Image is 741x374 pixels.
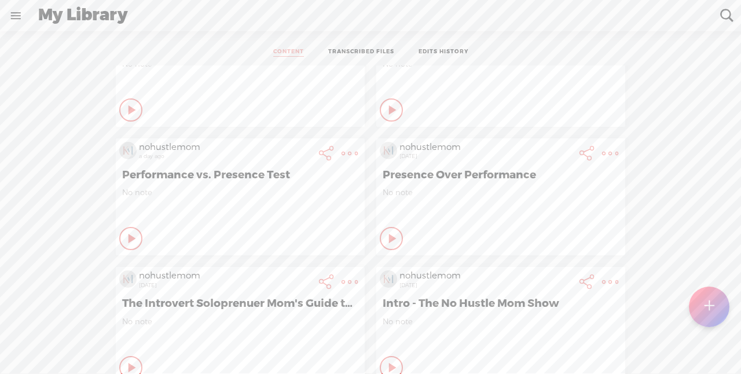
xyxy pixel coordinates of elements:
span: No note [122,188,358,197]
a: CONTENT [273,48,304,57]
a: EDITS HISTORY [419,48,468,57]
div: [DATE] [399,282,573,289]
div: nohustlemom [139,142,313,153]
span: Performance vs. Presence Test [122,168,358,182]
div: [DATE] [399,153,573,160]
span: The Introvert Soloprenuer Mom's Guide to Passive Income [122,296,358,310]
span: Intro - The No Hustle Mom Show [383,296,619,310]
div: nohustlemom [139,270,313,282]
span: No note [122,317,358,327]
img: http%3A%2F%2Fres.cloudinary.com%2Ftrebble-fm%2Fimage%2Fupload%2Fv1755915685%2Fcom.trebble.trebble... [119,142,137,159]
img: http%3A%2F%2Fres.cloudinary.com%2Ftrebble-fm%2Fimage%2Fupload%2Fv1755915685%2Fcom.trebble.trebble... [380,270,397,288]
img: http%3A%2F%2Fres.cloudinary.com%2Ftrebble-fm%2Fimage%2Fupload%2Fv1755915685%2Fcom.trebble.trebble... [380,142,397,159]
div: nohustlemom [399,142,573,153]
span: No note [383,317,619,327]
img: http%3A%2F%2Fres.cloudinary.com%2Ftrebble-fm%2Fimage%2Fupload%2Fv1755915685%2Fcom.trebble.trebble... [119,270,137,288]
div: nohustlemom [399,270,573,282]
span: No note [383,188,619,197]
a: TRANSCRIBED FILES [328,48,394,57]
div: My Library [30,1,712,31]
div: [DATE] [139,282,313,289]
div: a day ago [139,153,313,160]
span: Presence Over Performance [383,168,619,182]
